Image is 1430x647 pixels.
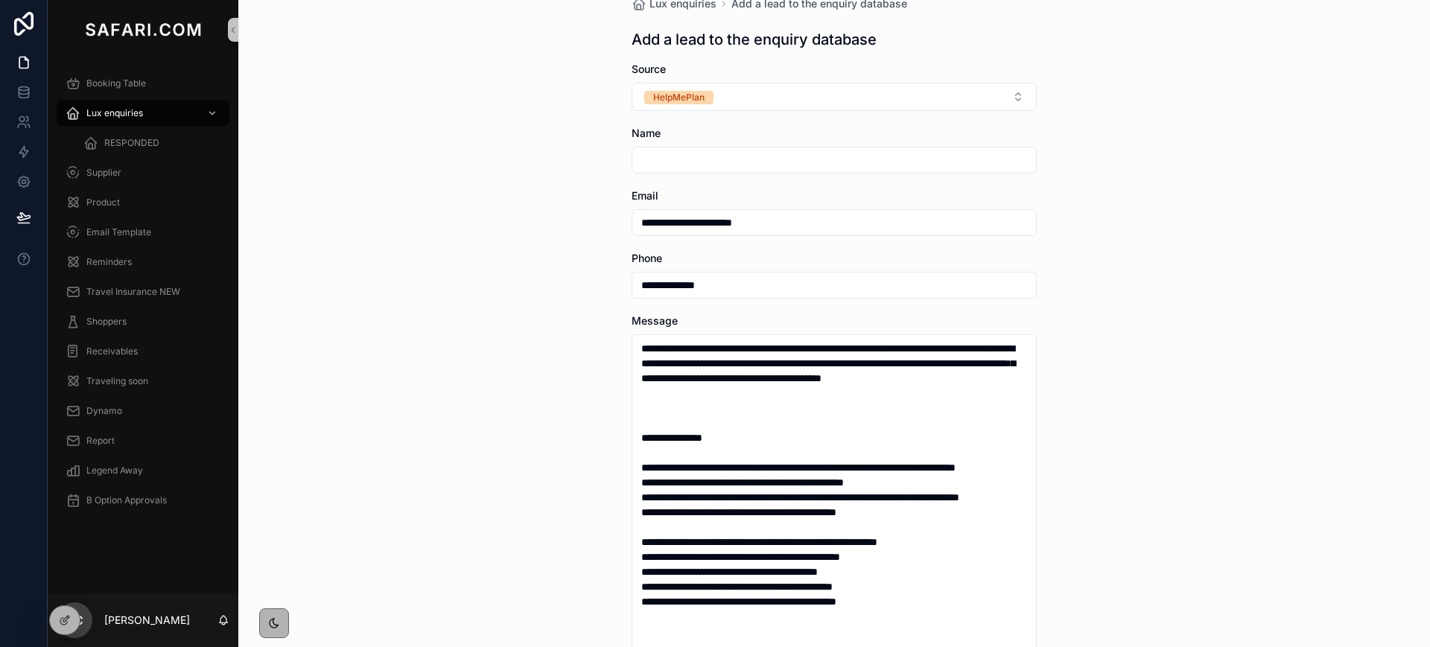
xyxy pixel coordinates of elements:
span: Booking Table [86,77,146,89]
a: Reminders [57,249,229,275]
a: Shoppers [57,308,229,335]
span: Shoppers [86,316,127,328]
div: HelpMePlan [653,91,705,104]
span: Legend Away [86,465,143,477]
span: Lux enquiries [86,107,143,119]
span: Source [632,63,666,75]
span: Product [86,197,120,208]
a: Product [57,189,229,216]
span: Receivables [86,345,138,357]
span: Travel Insurance NEW [86,286,180,298]
span: RESPONDED [104,137,159,149]
span: Supplier [86,167,121,179]
a: Travel Insurance NEW [57,278,229,305]
span: Reminders [86,256,132,268]
span: Phone [632,252,662,264]
a: Legend Away [57,457,229,484]
span: Email Template [86,226,151,238]
a: Receivables [57,338,229,365]
span: Name [632,127,661,139]
a: RESPONDED [74,130,229,156]
a: Lux enquiries [57,100,229,127]
button: Select Button [632,83,1037,111]
span: Traveling soon [86,375,148,387]
h1: Add a lead to the enquiry database [632,29,877,50]
span: B Option Approvals [86,494,167,506]
img: App logo [82,18,204,42]
span: Email [632,189,658,202]
span: Message [632,314,678,327]
p: [PERSON_NAME] [104,613,190,628]
a: B Option Approvals [57,487,229,514]
span: Report [86,435,115,447]
a: Report [57,427,229,454]
a: Supplier [57,159,229,186]
span: Dynamo [86,405,122,417]
div: scrollable content [48,60,238,533]
a: Dynamo [57,398,229,424]
a: Email Template [57,219,229,246]
a: Booking Table [57,70,229,97]
a: Traveling soon [57,368,229,395]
